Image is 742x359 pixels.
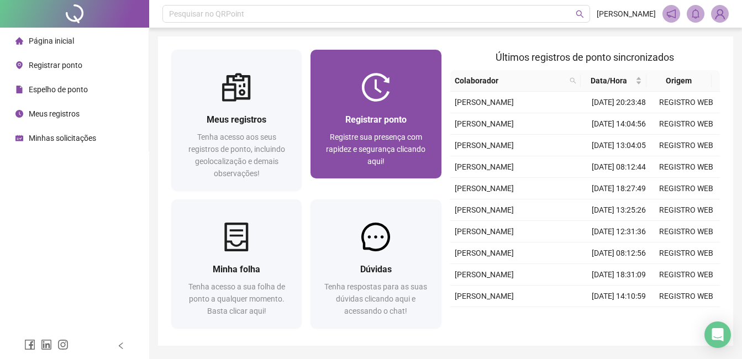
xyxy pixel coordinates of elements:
span: Colaborador [455,75,566,87]
a: Registrar pontoRegistre sua presença com rapidez e segurança clicando aqui! [311,50,441,178]
th: Data/Hora [581,70,646,92]
td: REGISTRO WEB [652,264,720,286]
span: bell [691,9,701,19]
td: [DATE] 14:10:59 [585,286,652,307]
span: home [15,37,23,45]
td: REGISTRO WEB [652,156,720,178]
span: [PERSON_NAME] [455,292,514,300]
a: Meus registrosTenha acesso aos seus registros de ponto, incluindo geolocalização e demais observa... [171,50,302,191]
span: search [576,10,584,18]
span: instagram [57,339,69,350]
td: REGISTRO WEB [652,221,720,242]
td: REGISTRO WEB [652,113,720,135]
span: schedule [15,134,23,142]
td: REGISTRO WEB [652,135,720,156]
td: [DATE] 13:11:08 [585,307,652,329]
span: clock-circle [15,110,23,118]
span: Dúvidas [360,264,392,274]
span: Minha folha [213,264,260,274]
a: Minha folhaTenha acesso a sua folha de ponto a qualquer momento. Basta clicar aqui! [171,199,302,328]
th: Origem [646,70,712,92]
span: Registrar ponto [345,114,407,125]
span: [PERSON_NAME] [455,141,514,150]
td: REGISTRO WEB [652,178,720,199]
span: Meus registros [207,114,266,125]
span: [PERSON_NAME] [455,227,514,236]
td: [DATE] 08:12:56 [585,242,652,264]
span: facebook [24,339,35,350]
td: [DATE] 18:27:49 [585,178,652,199]
span: Últimos registros de ponto sincronizados [496,51,674,63]
span: Tenha respostas para as suas dúvidas clicando aqui e acessando o chat! [324,282,427,315]
span: Tenha acesso aos seus registros de ponto, incluindo geolocalização e demais observações! [188,133,285,178]
td: REGISTRO WEB [652,199,720,221]
span: file [15,86,23,93]
span: [PERSON_NAME] [455,119,514,128]
span: Página inicial [29,36,74,45]
td: [DATE] 20:23:48 [585,92,652,113]
span: left [117,342,125,350]
td: REGISTRO WEB [652,307,720,329]
span: [PERSON_NAME] [455,162,514,171]
span: Registrar ponto [29,61,82,70]
span: notification [666,9,676,19]
td: [DATE] 08:12:44 [585,156,652,178]
td: REGISTRO WEB [652,92,720,113]
td: [DATE] 18:31:09 [585,264,652,286]
td: [DATE] 13:04:05 [585,135,652,156]
td: REGISTRO WEB [652,242,720,264]
div: Open Intercom Messenger [704,321,731,348]
span: Minhas solicitações [29,134,96,142]
span: Meus registros [29,109,80,118]
span: environment [15,61,23,69]
span: [PERSON_NAME] [455,98,514,107]
span: Registre sua presença com rapidez e segurança clicando aqui! [326,133,425,166]
td: [DATE] 13:25:26 [585,199,652,221]
span: Espelho de ponto [29,85,88,94]
span: [PERSON_NAME] [455,184,514,193]
span: [PERSON_NAME] [455,270,514,279]
span: Data/Hora [585,75,633,87]
td: [DATE] 14:04:56 [585,113,652,135]
td: REGISTRO WEB [652,286,720,307]
span: [PERSON_NAME] [455,249,514,257]
span: [PERSON_NAME] [597,8,656,20]
td: [DATE] 12:31:36 [585,221,652,242]
span: Tenha acesso a sua folha de ponto a qualquer momento. Basta clicar aqui! [188,282,285,315]
span: search [570,77,576,84]
img: 86078 [712,6,728,22]
span: [PERSON_NAME] [455,205,514,214]
a: DúvidasTenha respostas para as suas dúvidas clicando aqui e acessando o chat! [311,199,441,328]
span: linkedin [41,339,52,350]
span: search [567,72,578,89]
